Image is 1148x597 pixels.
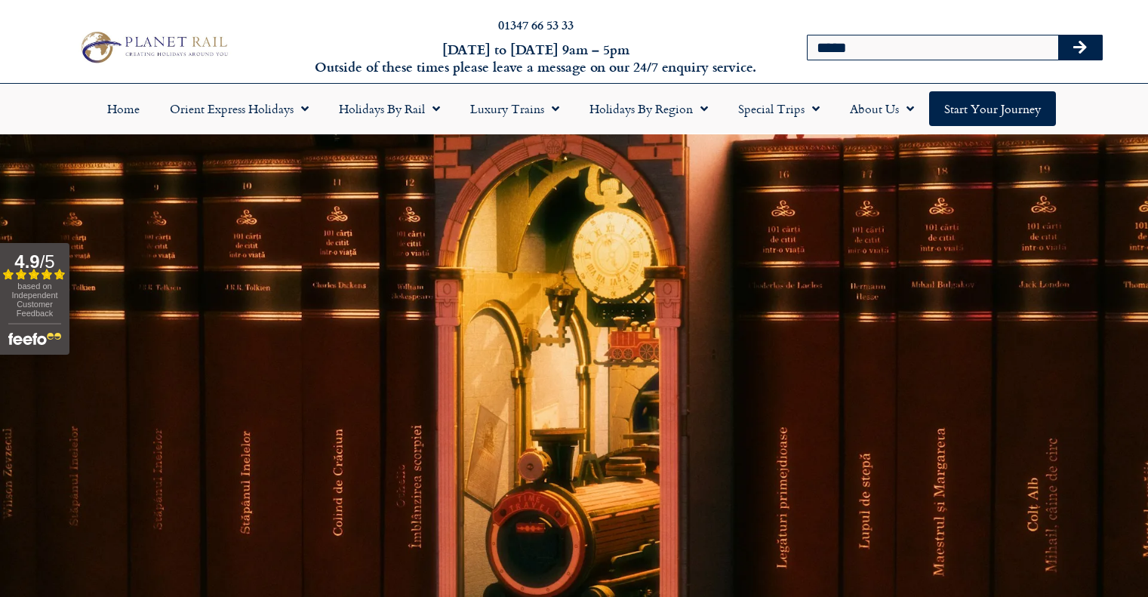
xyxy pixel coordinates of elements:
[324,91,455,126] a: Holidays by Rail
[155,91,324,126] a: Orient Express Holidays
[723,91,835,126] a: Special Trips
[929,91,1056,126] a: Start your Journey
[310,41,762,76] h6: [DATE] to [DATE] 9am – 5pm Outside of these times please leave a message on our 24/7 enquiry serv...
[455,91,574,126] a: Luxury Trains
[92,91,155,126] a: Home
[835,91,929,126] a: About Us
[8,91,1140,126] nav: Menu
[1058,35,1102,60] button: Search
[574,91,723,126] a: Holidays by Region
[498,16,574,33] a: 01347 66 53 33
[75,28,232,66] img: Planet Rail Train Holidays Logo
